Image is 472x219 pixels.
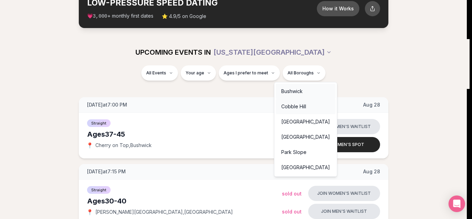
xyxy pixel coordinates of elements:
div: [GEOGRAPHIC_DATA] [276,129,336,145]
div: [GEOGRAPHIC_DATA] [276,114,336,129]
div: Bushwick [276,84,336,99]
div: Cobble Hill [276,99,336,114]
div: [GEOGRAPHIC_DATA] [276,160,336,175]
div: Park Slope [276,145,336,160]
